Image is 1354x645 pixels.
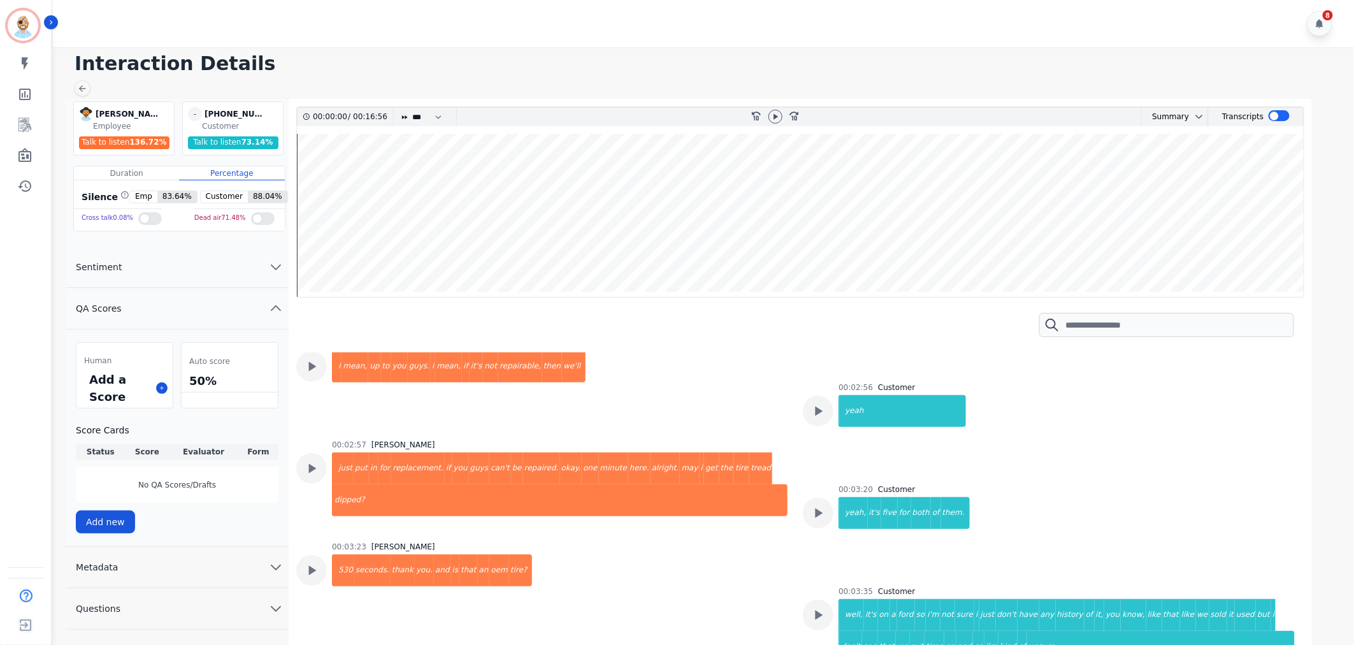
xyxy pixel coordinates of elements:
span: Sentiment [66,261,132,273]
div: alright. [651,453,681,484]
div: [PHONE_NUMBER] [205,107,268,121]
h3: Score Cards [76,424,278,437]
div: to [381,351,391,382]
div: / [313,108,391,126]
div: well, [840,599,864,631]
button: Sentiment chevron down [66,247,289,288]
h1: Interaction Details [75,52,1341,75]
th: Evaluator [169,444,238,460]
div: sold [1209,599,1228,631]
div: Silence [79,191,129,203]
div: yeah [840,395,966,427]
div: guys. [408,351,431,382]
div: Customer [878,382,915,393]
div: Talk to listen [79,136,169,149]
div: 00:03:20 [839,484,873,495]
div: can't [489,453,511,484]
div: that [1162,599,1180,631]
div: up [368,351,380,382]
div: 00:02:56 [839,382,873,393]
div: used [1235,599,1256,631]
div: Customer [202,121,280,131]
div: [PERSON_NAME] [371,542,435,552]
div: i [974,599,979,631]
div: Talk to listen [188,136,278,149]
div: and [434,554,451,586]
span: 83.64 % [157,191,197,203]
div: of [1084,599,1095,631]
svg: chevron down [268,601,284,616]
div: Duration [74,166,179,180]
div: not [483,351,498,382]
div: mean, [435,351,462,382]
div: yeah, [840,497,867,529]
div: an [478,554,490,586]
div: any [1039,599,1056,631]
div: minute [599,453,628,484]
div: we'll [562,351,586,382]
span: 136.72 % [129,138,166,147]
div: one [582,453,598,484]
div: dipped? [333,484,788,516]
button: Metadata chevron down [66,547,289,588]
div: [PERSON_NAME] [371,440,435,450]
div: five [881,497,898,529]
div: the [719,453,735,484]
div: put [354,453,369,484]
th: Score [126,444,169,460]
span: QA Scores [66,302,132,315]
svg: chevron down [268,259,284,275]
div: mean, [342,351,368,382]
div: it's [864,599,878,631]
div: if [445,453,452,484]
div: [PERSON_NAME] [96,107,159,121]
button: Questions chevron down [66,588,289,630]
div: i [431,351,435,382]
div: Add a Score [87,368,151,408]
div: oem [489,554,508,586]
div: then [542,351,562,382]
div: in [369,453,378,484]
div: get [704,453,719,484]
div: 530 [333,554,354,586]
div: you [1104,599,1121,631]
div: Auto score [187,353,273,370]
span: - [188,107,202,121]
button: QA Scores chevron up [66,288,289,330]
div: don't [996,599,1018,631]
span: Emp [130,191,157,203]
div: it, [1095,599,1105,631]
div: Customer [878,484,915,495]
div: Percentage [179,166,284,180]
div: sure [955,599,974,631]
div: know, [1121,599,1146,631]
div: you [452,453,469,484]
div: history [1056,599,1084,631]
div: not [940,599,956,631]
svg: chevron down [1194,112,1204,122]
div: Dead air 71.48 % [194,209,246,228]
svg: chevron down [268,560,284,575]
div: that [459,554,477,586]
div: i [333,351,342,382]
div: just [979,599,996,631]
div: for [898,497,911,529]
div: may [680,453,699,484]
span: 88.04 % [248,191,287,203]
span: Customer [201,191,248,203]
div: Employee [93,121,171,131]
div: them. [941,497,970,529]
div: it's [470,351,484,382]
div: okay. [560,453,582,484]
div: i [1271,599,1276,631]
div: of [931,497,941,529]
div: like [1146,599,1162,631]
div: 8 [1323,10,1333,20]
div: have [1018,599,1039,631]
div: both [911,497,931,529]
button: Add new [76,511,135,533]
div: tire? [509,554,532,586]
div: Summary [1142,108,1189,126]
span: 73.14 % [241,138,273,147]
span: Metadata [66,561,128,574]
